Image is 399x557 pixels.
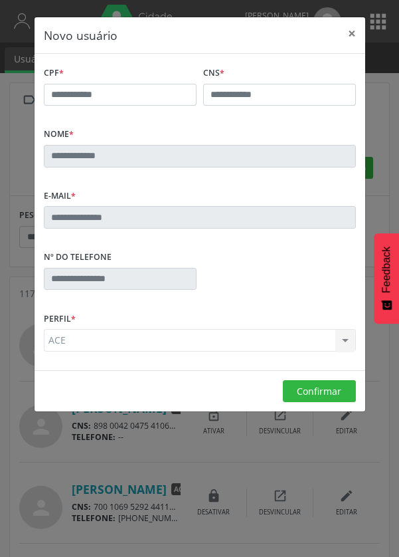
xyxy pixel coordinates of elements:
[339,17,365,50] button: Close
[44,186,76,207] label: E-mail
[44,124,74,145] label: Nome
[380,247,392,293] span: Feedback
[44,27,118,44] h5: Novo usuário
[44,247,112,268] label: Nº do Telefone
[374,233,399,324] button: Feedback - Mostrar pesquisa
[283,380,356,403] button: Confirmar
[44,308,76,329] label: Perfil
[297,385,341,397] span: Confirmar
[44,63,64,84] label: CPF
[203,63,224,84] label: CNS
